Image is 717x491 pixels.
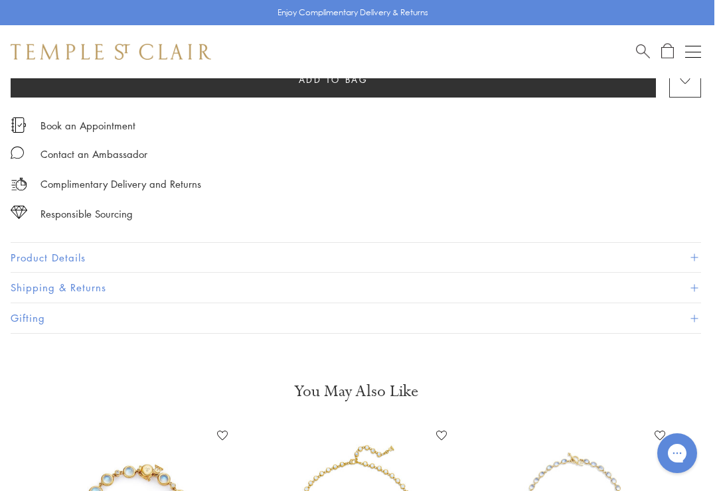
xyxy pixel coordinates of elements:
[11,61,656,98] button: Add to bag
[11,243,701,273] button: Product Details
[11,44,211,60] img: Temple St. Clair
[651,429,704,478] iframe: Gorgias live chat messenger
[661,43,674,60] a: Open Shopping Bag
[685,44,701,60] button: Open navigation
[31,381,681,402] h3: You May Also Like
[11,176,27,192] img: icon_delivery.svg
[40,146,147,163] div: Contact an Ambassador
[11,117,27,133] img: icon_appointment.svg
[40,176,201,192] p: Complimentary Delivery and Returns
[11,273,701,303] button: Shipping & Returns
[636,43,650,60] a: Search
[278,6,428,19] p: Enjoy Complimentary Delivery & Returns
[11,146,24,159] img: MessageIcon-01_2.svg
[11,303,701,333] button: Gifting
[11,206,27,219] img: icon_sourcing.svg
[40,206,133,222] div: Responsible Sourcing
[40,118,135,133] a: Book an Appointment
[299,72,368,87] span: Add to bag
